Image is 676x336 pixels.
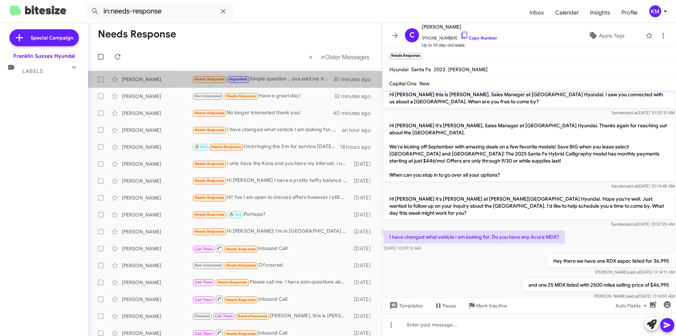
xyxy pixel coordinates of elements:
button: Pause [428,299,462,312]
span: Needs Response [226,331,256,336]
span: Santa Fe [411,66,431,73]
div: [PERSON_NAME] [122,177,192,184]
span: said at [625,221,637,227]
div: [DATE] [350,313,376,320]
div: Inbound Call [192,244,350,253]
div: [DATE] [350,194,376,201]
span: Mark Inactive [476,299,507,312]
div: [PERSON_NAME] [122,160,192,167]
span: Needs Response [195,178,225,183]
div: [PERSON_NAME] [122,76,192,83]
span: Needs Response [226,263,256,268]
div: [PERSON_NAME] [122,262,192,269]
small: Needs Response [389,53,422,59]
button: Mark Inactive [462,299,513,312]
h1: Needs Response [98,29,176,40]
span: Needs Response [226,94,256,98]
span: [PERSON_NAME] [DATE] 11:14:59 AM [594,293,675,299]
div: [PERSON_NAME] [122,143,192,151]
p: Hi [PERSON_NAME] it's [PERSON_NAME], Sales Manager at [GEOGRAPHIC_DATA] Hyundai. Thanks again for... [384,119,675,181]
span: Needs Response [195,77,225,81]
div: I have changed what vehicle I am looking for. Do you have any Acura MDX? [192,126,342,134]
span: Needs Response [226,247,256,251]
div: I'm bringing the 5 in for service [DATE] so I'll see you sometime [DATE] have a nice day off [192,143,340,151]
div: 32 minutes ago [334,93,376,100]
div: an hour ago [342,127,376,134]
span: Capital One [389,80,417,87]
div: [DATE] [350,245,376,252]
div: Please call me. I have som questions about trim levels. [192,278,350,286]
div: [PERSON_NAME] [122,194,192,201]
span: Needs Response [218,280,248,285]
div: [PERSON_NAME] [122,127,192,134]
nav: Page navigation example [305,50,374,64]
div: [DATE] [350,211,376,218]
span: New [419,80,430,87]
div: Franklin Sussex Hyundai [13,53,75,60]
a: Insights [584,2,616,23]
span: Needs Response [195,111,225,115]
div: Hi! Yes I am open to discuss offers however I still owe like $24,000 [192,194,350,202]
a: Profile [616,2,643,23]
div: [DATE] [350,279,376,286]
span: Calendar [550,2,584,23]
span: Hyundai [389,66,408,73]
span: » [321,53,325,61]
span: 🔥 Hot [195,145,207,149]
p: Hey there we have one RDX aspec listed for 36,995 [547,255,675,267]
div: [PERSON_NAME] [122,211,192,218]
span: said at [628,269,640,275]
div: [PERSON_NAME] [122,110,192,117]
div: 30 minutes ago [334,76,376,83]
div: [DATE] [350,228,376,235]
span: Labels [23,68,43,74]
span: Sender [DATE] 10:09:31 AM [612,110,675,115]
span: Up to 14-day-old leads [422,42,497,49]
div: [DATE] [350,177,376,184]
span: Call Them [195,247,213,251]
span: Needs Response [211,145,241,149]
div: [PERSON_NAME] [122,279,192,286]
div: [DATE] [350,160,376,167]
span: 🔥 Hot [229,212,241,217]
button: Previous [305,50,317,64]
span: [PERSON_NAME] [422,23,497,31]
span: 2023 [434,66,445,73]
span: Apply Tags [599,29,625,42]
a: Inbox [524,2,550,23]
button: Next [317,50,374,64]
p: I have changed what vehicle I am looking for. Do you have any Acura MDX? [384,231,565,243]
span: said at [625,110,638,115]
p: Hi [PERSON_NAME] this is [PERSON_NAME], Sales Manager at [GEOGRAPHIC_DATA] Hyundai. I saw you con... [384,88,675,108]
span: Pause [443,299,456,312]
div: 18 hours ago [340,143,376,151]
a: Copy Number [460,35,497,41]
div: Simple question .. yes sold my truck and looking to make deal .. why do you guys play games? [192,75,334,83]
div: [PERSON_NAME] [122,93,192,100]
span: Finished [195,314,210,318]
div: Perhaps? [192,210,350,219]
span: said at [626,293,639,299]
div: [DATE] [350,296,376,303]
span: Call Them [215,314,233,318]
input: Search [85,3,233,20]
div: Hi [PERSON_NAME]! I'm in [GEOGRAPHIC_DATA] on [GEOGRAPHIC_DATA]. What's your quote on 2026 Ioniq ... [192,227,350,236]
span: [DATE] 10:09:12 AM [384,245,421,251]
button: Auto Fields [610,299,655,312]
button: KM [643,5,668,17]
a: Special Campaign [10,29,79,46]
p: Hi [PERSON_NAME] it's [PERSON_NAME] at [PERSON_NAME][GEOGRAPHIC_DATA] Hyundai. Hope you're well. ... [384,193,675,219]
span: Needs Response [195,161,225,166]
div: Have a great day! [192,92,334,100]
div: [PERSON_NAME], this is [PERSON_NAME], my 2033 Santa [PERSON_NAME] has broken down. The car overhe... [192,312,350,320]
span: Needs Response [195,212,225,217]
span: Special Campaign [31,34,73,41]
span: Needs Response [226,298,256,302]
span: Needs Response [238,314,268,318]
div: 40 minutes ago [334,110,376,117]
div: Of course! [192,261,350,269]
span: [PERSON_NAME] [448,66,488,73]
span: Call Them [195,331,213,336]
